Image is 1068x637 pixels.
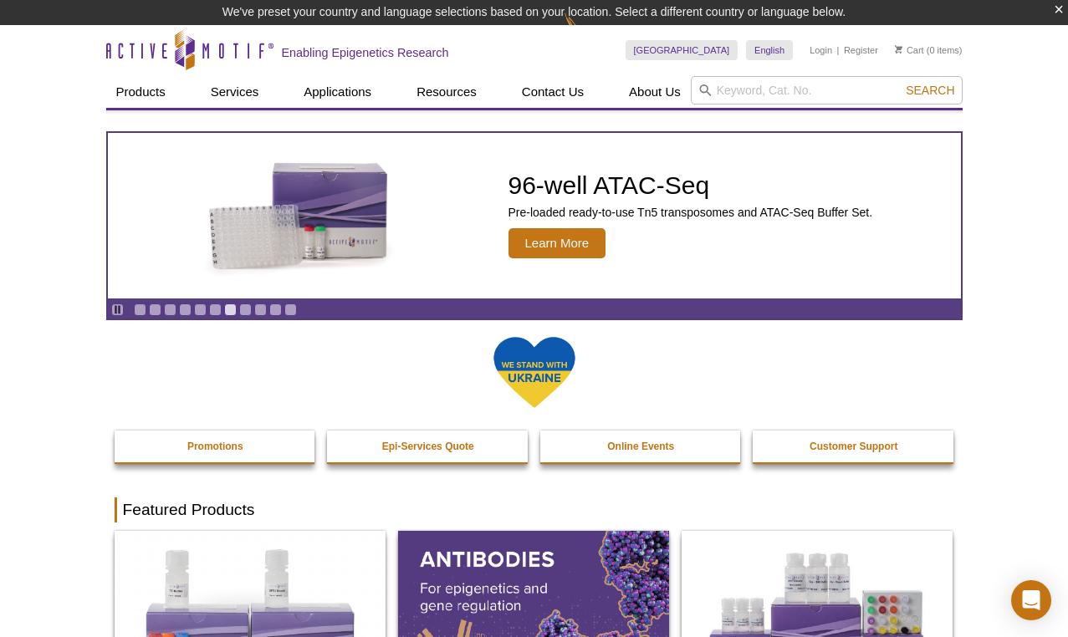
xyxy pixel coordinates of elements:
[254,303,267,316] a: Go to slide 9
[284,303,297,316] a: Go to slide 11
[194,303,207,316] a: Go to slide 5
[607,441,674,452] strong: Online Events
[115,497,954,522] h2: Featured Products
[149,303,161,316] a: Go to slide 2
[115,431,317,462] a: Promotions
[294,76,381,108] a: Applications
[134,303,146,316] a: Go to slide 1
[508,205,873,220] p: Pre-loaded ready-to-use Tn5 transposomes and ATAC-Seq Buffer Set.
[1011,580,1051,620] div: Open Intercom Messenger
[810,441,897,452] strong: Customer Support
[895,44,924,56] a: Cart
[201,76,269,108] a: Services
[106,76,176,108] a: Products
[565,13,609,52] img: Change Here
[179,303,192,316] a: Go to slide 4
[493,335,576,410] img: We Stand With Ukraine
[195,153,404,278] img: Active Motif Kit photo
[810,44,832,56] a: Login
[626,40,738,60] a: [GEOGRAPHIC_DATA]
[239,303,252,316] a: Go to slide 8
[327,431,529,462] a: Epi-Services Quote
[269,303,282,316] a: Go to slide 10
[224,303,237,316] a: Go to slide 7
[844,44,878,56] a: Register
[512,76,594,108] a: Contact Us
[540,431,743,462] a: Online Events
[164,303,176,316] a: Go to slide 3
[108,133,961,298] a: Active Motif Kit photo 96-well ATAC-Seq Pre-loaded ready-to-use Tn5 transposomes and ATAC-Seq Buf...
[209,303,222,316] a: Go to slide 6
[895,40,963,60] li: (0 items)
[406,76,487,108] a: Resources
[901,83,959,98] button: Search
[508,228,606,258] span: Learn More
[837,40,840,60] li: |
[619,76,691,108] a: About Us
[187,441,243,452] strong: Promotions
[895,45,902,54] img: Your Cart
[382,441,474,452] strong: Epi-Services Quote
[282,45,449,60] h2: Enabling Epigenetics Research
[108,133,961,298] article: 96-well ATAC-Seq
[753,431,955,462] a: Customer Support
[508,173,873,198] h2: 96-well ATAC-Seq
[691,76,963,104] input: Keyword, Cat. No.
[906,84,954,97] span: Search
[746,40,793,60] a: English
[111,303,124,316] a: Toggle autoplay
